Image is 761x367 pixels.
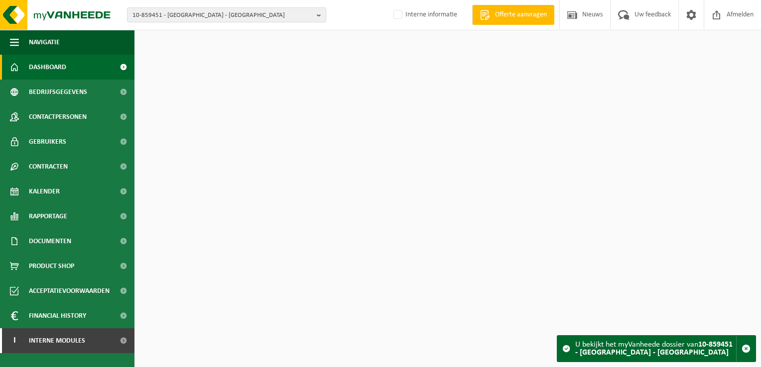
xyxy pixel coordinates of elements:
[29,204,67,229] span: Rapportage
[472,5,554,25] a: Offerte aanvragen
[29,179,60,204] span: Kalender
[29,254,74,278] span: Product Shop
[29,129,66,154] span: Gebruikers
[29,80,87,104] span: Bedrijfsgegevens
[29,104,87,129] span: Contactpersonen
[575,341,733,357] strong: 10-859451 - [GEOGRAPHIC_DATA] - [GEOGRAPHIC_DATA]
[29,229,71,254] span: Documenten
[127,7,326,22] button: 10-859451 - [GEOGRAPHIC_DATA] - [GEOGRAPHIC_DATA]
[575,336,736,362] div: U bekijkt het myVanheede dossier van
[29,328,85,353] span: Interne modules
[29,278,110,303] span: Acceptatievoorwaarden
[10,328,19,353] span: I
[29,154,68,179] span: Contracten
[391,7,457,22] label: Interne informatie
[29,55,66,80] span: Dashboard
[493,10,549,20] span: Offerte aanvragen
[29,303,86,328] span: Financial History
[132,8,313,23] span: 10-859451 - [GEOGRAPHIC_DATA] - [GEOGRAPHIC_DATA]
[29,30,60,55] span: Navigatie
